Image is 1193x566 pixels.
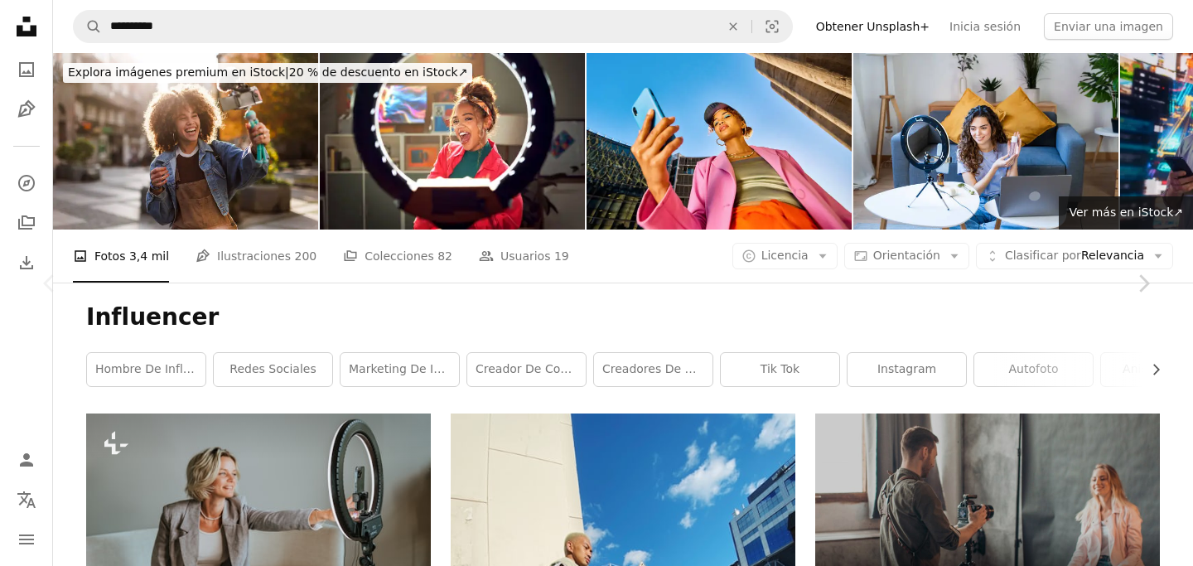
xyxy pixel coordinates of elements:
a: Ver más en iStock↗ [1059,196,1193,230]
span: Clasificar por [1005,249,1081,262]
span: Licencia [761,249,809,262]
a: Siguiente [1094,204,1193,363]
span: Explora imágenes premium en iStock | [68,65,289,79]
div: 20 % de descuento en iStock ↗ [63,63,472,83]
a: Fotos [10,53,43,86]
button: Menú [10,523,43,556]
a: Usuarios 19 [479,230,569,283]
a: Creadores de contenido [594,353,712,386]
a: Tik Tok [721,353,839,386]
span: Orientación [873,249,940,262]
h1: Influencer [86,302,1160,332]
a: Explora imágenes premium en iStock|20 % de descuento en iStock↗ [53,53,482,93]
span: 200 [294,247,316,265]
button: Buscar en Unsplash [74,11,102,42]
a: Obtener Unsplash+ [806,13,939,40]
a: Iniciar sesión / Registrarse [10,443,43,477]
img: Influencer de viajes [53,53,318,230]
span: 82 [437,247,452,265]
img: Influencer de belleza en línea que presenta productos [853,53,1118,230]
a: Explorar [10,167,43,200]
img: Young African American woman in colorful clothing using a smartphone. Low angle shot with concret... [587,53,852,230]
a: redes sociales [214,353,332,386]
button: desplazar lista a la derecha [1141,353,1160,386]
span: 19 [554,247,569,265]
button: Licencia [732,243,838,269]
span: Ver más en iStock ↗ [1069,206,1183,219]
a: Marketing de influencers [341,353,459,386]
a: Creador de contenido [467,353,586,386]
img: Mujer feliz, retrato e influencer con anillo de luz para grabación de vídeo, tutorial online o co... [320,53,585,230]
button: Enviar una imagen [1044,13,1173,40]
span: Relevancia [1005,248,1144,264]
a: autofoto [974,353,1093,386]
a: instagram [848,353,966,386]
button: Búsqueda visual [752,11,792,42]
button: Clasificar porRelevancia [976,243,1173,269]
button: Borrar [715,11,751,42]
a: hombre de influencia [87,353,205,386]
button: Idioma [10,483,43,516]
a: Una mujer sentada en un sofá sosteniendo una cámara [86,520,431,535]
form: Encuentra imágenes en todo el sitio [73,10,793,43]
a: Inicia sesión [939,13,1031,40]
a: Ilustraciones [10,93,43,126]
a: Colecciones 82 [343,230,452,283]
button: Orientación [844,243,969,269]
a: Ilustraciones 200 [196,230,316,283]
